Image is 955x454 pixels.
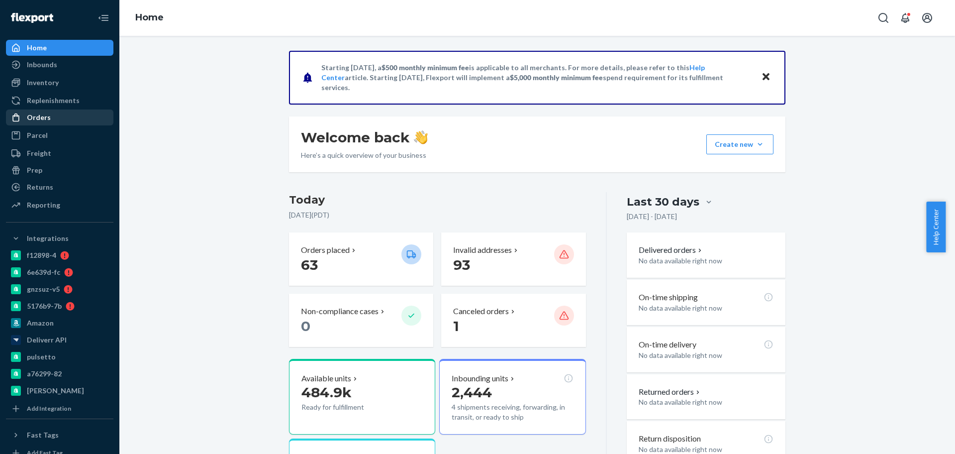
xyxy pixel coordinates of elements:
[289,232,433,286] button: Orders placed 63
[27,369,62,379] div: a76299-82
[453,244,512,256] p: Invalid addresses
[414,130,428,144] img: hand-wave emoji
[439,359,585,435] button: Inbounding units2,4444 shipments receiving, forwarding, in transit, or ready to ship
[6,57,113,73] a: Inbounds
[452,384,492,401] span: 2,444
[453,256,470,273] span: 93
[6,403,113,415] a: Add Integration
[301,256,318,273] span: 63
[27,78,59,88] div: Inventory
[27,113,51,122] div: Orders
[926,202,946,252] button: Help Center
[27,96,80,106] div: Replenishments
[27,267,60,277] div: 6e639d-fc
[27,148,51,158] div: Freight
[301,244,350,256] p: Orders placed
[27,318,54,328] div: Amazon
[6,315,113,331] a: Amazon
[510,73,603,82] span: $5,000 monthly minimum fee
[452,402,573,422] p: 4 shipments receiving, forwarding, in transit, or ready to ship
[27,386,84,396] div: [PERSON_NAME]
[94,8,113,28] button: Close Navigation
[6,40,113,56] a: Home
[11,13,53,23] img: Flexport logo
[27,182,53,192] div: Returns
[441,232,585,286] button: Invalid addresses 93
[6,383,113,399] a: [PERSON_NAME]
[27,43,47,53] div: Home
[6,332,113,348] a: Deliverr API
[301,306,379,317] p: Non-compliance cases
[639,350,773,360] p: No data available right now
[27,301,62,311] div: 5176b9-7b
[6,366,113,382] a: a76299-82
[289,359,435,435] button: Available units484.9kReady for fulfillment
[301,128,428,146] h1: Welcome back
[301,150,428,160] p: Here’s a quick overview of your business
[27,130,48,140] div: Parcel
[895,8,915,28] button: Open notifications
[301,373,351,384] p: Available units
[127,3,172,32] ol: breadcrumbs
[382,63,469,72] span: $500 monthly minimum fee
[135,12,164,23] a: Home
[873,8,893,28] button: Open Search Box
[6,247,113,263] a: f12898-4
[639,339,696,350] p: On-time delivery
[639,433,701,445] p: Return disposition
[6,281,113,297] a: gnzsuz-v5
[6,93,113,109] a: Replenishments
[6,110,113,125] a: Orders
[6,264,113,280] a: 6e639d-fc
[289,210,586,220] p: [DATE] ( PDT )
[639,256,773,266] p: No data available right now
[6,145,113,161] a: Freight
[27,60,57,70] div: Inbounds
[639,386,702,398] button: Returned orders
[6,127,113,143] a: Parcel
[639,244,704,256] button: Delivered orders
[301,318,310,335] span: 0
[27,352,56,362] div: pulsetto
[301,402,393,412] p: Ready for fulfillment
[6,230,113,246] button: Integrations
[27,165,42,175] div: Prep
[452,373,508,384] p: Inbounding units
[706,134,773,154] button: Create new
[321,63,752,93] p: Starting [DATE], a is applicable to all merchants. For more details, please refer to this article...
[27,430,59,440] div: Fast Tags
[27,284,60,294] div: gnzsuz-v5
[627,194,699,210] div: Last 30 days
[289,294,433,347] button: Non-compliance cases 0
[6,427,113,443] button: Fast Tags
[639,292,698,303] p: On-time shipping
[301,384,352,401] span: 484.9k
[453,318,459,335] span: 1
[441,294,585,347] button: Canceled orders 1
[6,197,113,213] a: Reporting
[27,200,60,210] div: Reporting
[639,303,773,313] p: No data available right now
[760,70,772,85] button: Close
[27,335,67,345] div: Deliverr API
[27,250,56,260] div: f12898-4
[6,75,113,91] a: Inventory
[6,179,113,195] a: Returns
[6,349,113,365] a: pulsetto
[6,298,113,314] a: 5176b9-7b
[627,212,677,222] p: [DATE] - [DATE]
[6,162,113,178] a: Prep
[639,397,773,407] p: No data available right now
[27,404,71,413] div: Add Integration
[289,192,586,208] h3: Today
[27,233,69,243] div: Integrations
[917,8,937,28] button: Open account menu
[453,306,509,317] p: Canceled orders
